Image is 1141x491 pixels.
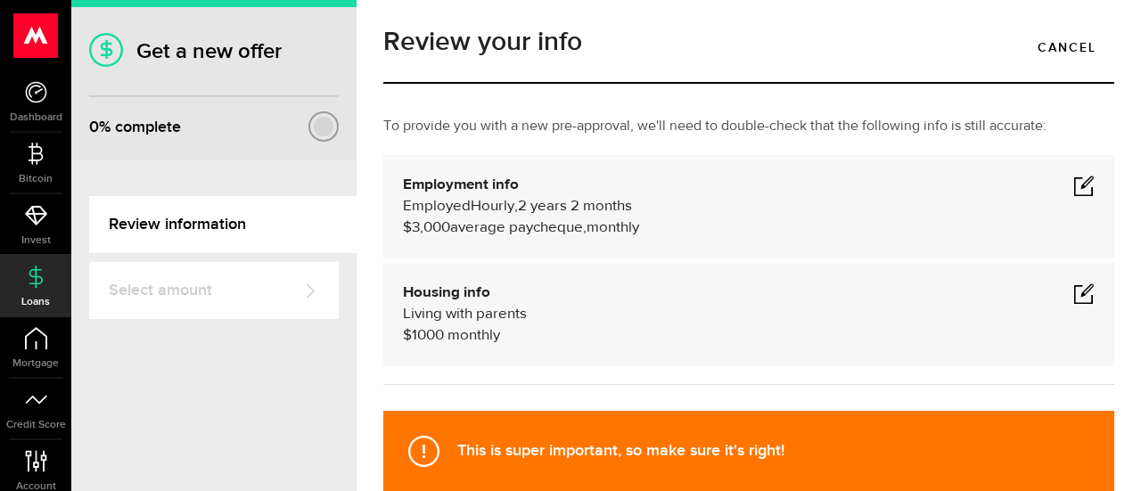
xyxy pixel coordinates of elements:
[89,38,339,64] h1: Get a new offer
[518,199,632,214] span: 2 years 2 months
[89,118,99,136] span: 0
[514,199,518,214] span: ,
[89,196,357,253] a: Review information
[89,111,181,143] div: % complete
[403,177,519,192] b: Employment info
[587,220,639,235] span: monthly
[383,29,1114,55] h1: Review your info
[457,441,784,460] strong: This is super important, so make sure it's right!
[403,328,412,343] span: $
[383,116,1114,137] p: To provide you with a new pre-approval, we'll need to double-check that the following info is sti...
[403,220,450,235] span: $3,000
[412,328,444,343] span: 1000
[1020,29,1114,66] a: Cancel
[89,262,339,319] a: Select amount
[447,328,500,343] span: monthly
[450,220,587,235] span: average paycheque,
[14,7,68,61] button: Open LiveChat chat widget
[471,199,514,214] span: Hourly
[403,307,527,322] span: Living with parents
[403,285,490,300] b: Housing info
[403,199,471,214] span: Employed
